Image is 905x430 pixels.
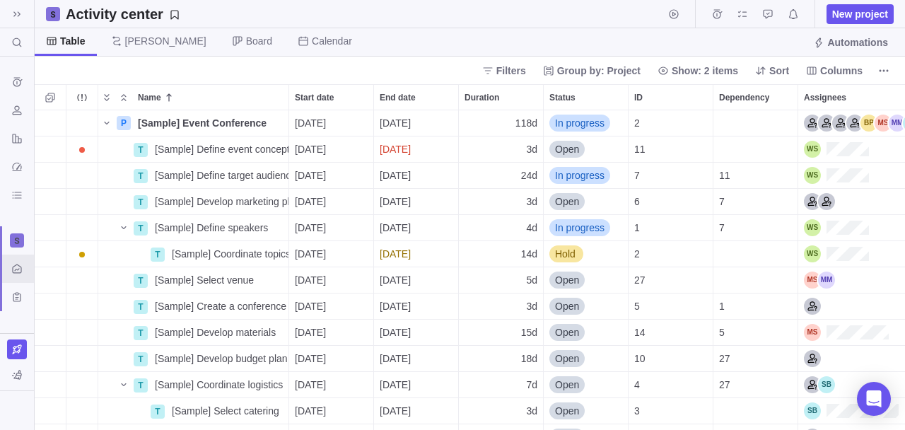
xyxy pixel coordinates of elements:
[295,378,326,392] span: [DATE]
[380,247,411,261] span: [DATE]
[98,163,289,189] div: Name
[149,346,288,371] div: [Sample] Develop budget plan
[713,267,798,294] div: Dependency
[374,136,459,163] div: End date
[820,64,863,78] span: Columns
[134,221,148,236] div: T
[60,4,186,24] span: Save your current layout and filters as a View
[515,116,537,130] span: 118d
[832,7,888,21] span: New project
[115,88,132,107] span: Collapse
[860,115,877,132] div: Brad Purdue
[459,346,544,372] div: Duration
[289,241,374,267] div: Start date
[7,339,27,359] a: Upgrade now (Trial ends in 15 days)
[555,168,605,182] span: In progress
[537,61,646,81] span: Group by: Project
[544,294,629,320] div: Status
[289,110,374,136] div: Start date
[544,215,628,240] div: In progress
[544,372,629,398] div: Status
[629,215,713,241] div: ID
[544,189,628,214] div: Open
[149,372,288,397] div: [Sample] Coordinate logistics
[374,110,459,136] div: End date
[374,372,459,398] div: End date
[459,215,544,241] div: Duration
[719,194,725,209] span: 7
[544,294,628,319] div: Open
[98,294,289,320] div: Name
[149,320,288,345] div: [Sample] Develop materials
[526,142,537,156] span: 3d
[374,215,459,241] div: End date
[629,189,713,214] div: 6
[713,215,798,241] div: Dependency
[134,352,148,366] div: T
[289,320,374,346] div: Start date
[155,194,288,209] span: [Sample] Develop marketing plan
[634,325,646,339] span: 14
[98,372,289,398] div: Name
[526,299,537,313] span: 3d
[35,110,905,430] div: grid
[818,376,835,393] div: Sandra Bellmont
[555,378,579,392] span: Open
[544,215,629,241] div: Status
[521,168,537,182] span: 24d
[549,91,576,105] span: Status
[289,189,374,215] div: Start date
[629,241,713,267] div: 2
[832,115,849,132] div: Marketing Manager
[98,398,289,424] div: Name
[66,241,98,267] div: Trouble indication
[166,241,288,267] div: [Sample] Coordinate topics with speakers
[713,241,798,267] div: Dependency
[295,299,326,313] span: [DATE]
[555,194,579,209] span: Open
[117,116,131,130] div: P
[629,136,713,163] div: ID
[807,33,894,52] span: Automations
[155,221,268,235] span: [Sample] Define speakers
[149,215,288,240] div: [Sample] Define speakers
[804,376,821,393] div: Logistics Coordinator
[629,85,713,110] div: ID
[629,372,713,398] div: ID
[629,163,713,188] div: 7
[629,110,713,136] div: 2
[98,320,289,346] div: Name
[465,91,499,105] span: Duration
[634,247,640,261] span: 2
[380,273,411,287] span: [DATE]
[295,142,326,156] span: [DATE]
[380,91,416,105] span: End date
[98,189,289,215] div: Name
[289,163,374,189] div: Start date
[521,325,537,339] span: 15d
[134,195,148,209] div: T
[827,35,888,50] span: Automations
[875,115,892,132] div: Mark Steinson
[827,4,894,24] span: New project
[634,299,640,313] span: 5
[713,136,798,163] div: Dependency
[295,247,326,261] span: [DATE]
[134,378,148,393] div: T
[134,326,148,340] div: T
[544,267,629,294] div: Status
[149,189,288,214] div: [Sample] Develop marketing plan
[544,398,629,424] div: Status
[98,110,289,136] div: Name
[732,11,752,22] a: My assignments
[713,398,798,424] div: Dependency
[629,398,713,424] div: ID
[66,346,98,372] div: Trouble indication
[374,267,459,294] div: End date
[380,351,411,366] span: [DATE]
[672,64,738,78] span: Show: 2 items
[155,273,254,287] span: [Sample] Select venue
[544,110,629,136] div: Status
[155,351,288,366] span: [Sample] Develop budget plan
[134,300,148,314] div: T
